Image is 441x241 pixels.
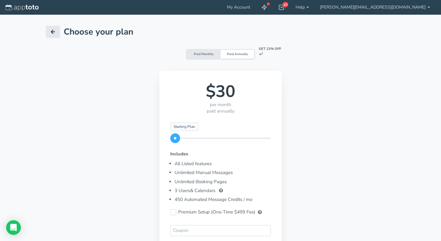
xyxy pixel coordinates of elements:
[213,187,215,194] span: s
[175,168,271,177] li: Unlimited Manual Messages
[170,123,198,131] span: Starting Plan
[221,50,254,59] div: Paid Annually
[175,195,271,204] li: 450 Automated Message Credits / mo
[170,108,271,114] div: paid annually
[283,2,288,7] div: 10
[170,102,271,108] div: per month
[175,159,271,168] li: All Listed features
[175,186,271,195] li: 3 User & Calendar
[187,50,221,59] div: Paid Monthly
[170,82,271,102] div: $30
[170,225,271,236] input: Coupon
[170,151,271,157] p: Includes
[255,45,281,56] div: Get 23% off
[6,5,39,11] img: logo-apptoto--white.svg
[188,187,190,194] span: s
[6,220,21,235] div: Open Intercom Messenger
[64,27,133,37] h1: Choose your plan
[175,177,271,186] li: Unlimited Booking Pages
[178,209,255,215] span: Premium Setup (One-Time $499 Fee)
